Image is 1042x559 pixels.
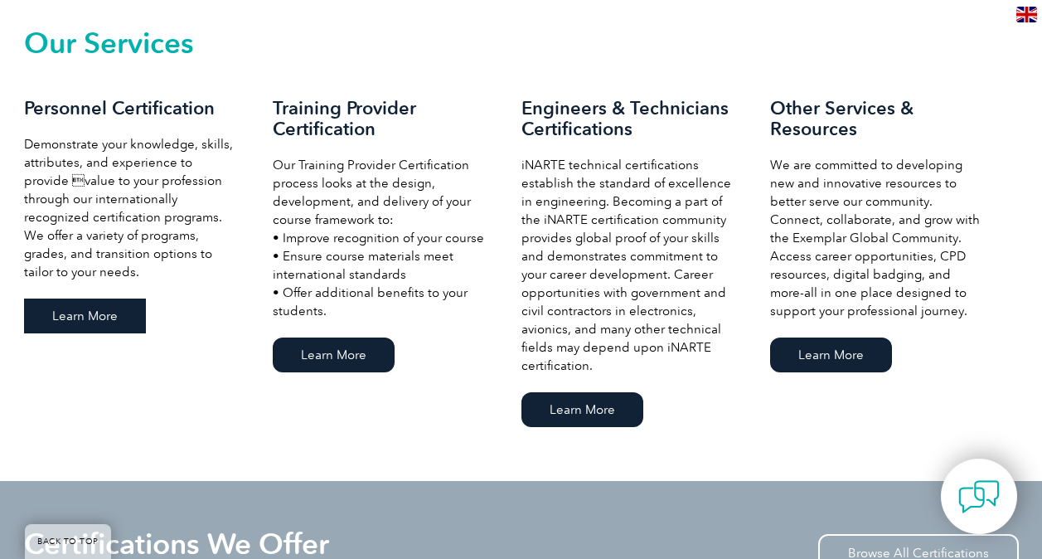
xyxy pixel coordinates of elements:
[273,338,395,372] a: Learn More
[24,531,329,557] h2: Certifications We Offer
[24,98,240,119] h3: Personnel Certification
[521,98,737,139] h3: Engineers & Technicians Certifications
[958,476,1000,518] img: contact-chat.png
[770,338,892,372] a: Learn More
[24,299,146,333] a: Learn More
[770,156,986,320] p: We are committed to developing new and innovative resources to better serve our community. Connec...
[24,30,1019,56] h2: Our Services
[770,98,986,139] h3: Other Services & Resources
[24,135,240,281] p: Demonstrate your knowledge, skills, attributes, and experience to provide value to your professi...
[25,524,111,559] a: BACK TO TOP
[521,392,643,427] a: Learn More
[521,156,737,375] p: iNARTE technical certifications establish the standard of excellence in engineering. Becoming a p...
[273,156,488,320] p: Our Training Provider Certification process looks at the design, development, and delivery of you...
[273,98,488,139] h3: Training Provider Certification
[1016,7,1037,22] img: en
